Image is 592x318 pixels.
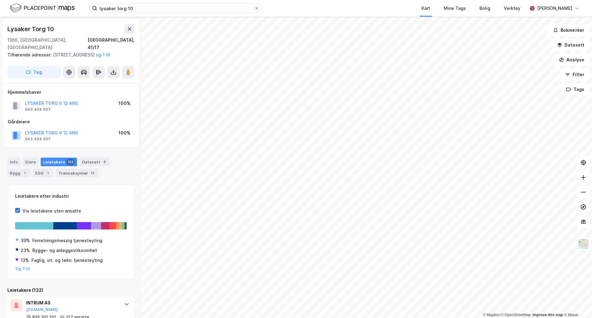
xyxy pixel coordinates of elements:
[33,169,53,177] div: ESG
[15,192,127,200] div: Leietakere etter industri
[23,158,38,166] div: Eiere
[548,24,590,36] button: Bokmerker
[560,68,590,81] button: Filter
[25,137,51,142] div: 943 404 607
[479,5,490,12] div: Bolig
[118,129,130,137] div: 100%
[7,169,30,177] div: Bygg
[444,5,466,12] div: Mine Tags
[483,313,500,317] a: Mapbox
[22,170,28,176] div: 1
[7,66,60,78] button: Tag
[80,158,110,166] div: Datasett
[88,36,134,51] div: [GEOGRAPHIC_DATA], 41/17
[532,313,563,317] a: Improve this map
[561,83,590,96] button: Tags
[8,89,134,96] div: Hjemmelshaver
[561,288,592,318] iframe: Chat Widget
[118,100,130,107] div: 100%
[101,159,108,165] div: 8
[41,158,77,166] div: Leietakere
[31,257,103,264] div: Faglig, vit. og tekn. tjenesteyting
[561,288,592,318] div: Kontrollprogram for chat
[7,51,129,59] div: [STREET_ADDRESS]
[7,24,55,34] div: Lysaker Torg 10
[97,4,254,13] input: Søk på adresse, matrikkel, gårdeiere, leietakere eller personer
[421,5,430,12] div: Kart
[89,170,96,176] div: 12
[7,36,88,51] div: 1366, [GEOGRAPHIC_DATA], [GEOGRAPHIC_DATA]
[554,54,590,66] button: Analyse
[32,237,102,244] div: Forretningsmessig tjenesteyting
[56,169,98,177] div: Transaksjoner
[501,313,531,317] a: OpenStreetMap
[7,158,20,166] div: Info
[504,5,520,12] div: Verktøy
[7,52,53,57] span: Tilhørende adresser:
[25,107,51,112] div: 943 404 607
[21,257,29,264] div: 13%
[21,237,30,244] div: 39%
[552,39,590,51] button: Datasett
[32,247,97,254] div: Bygge- og anleggsvirksomhet
[66,159,75,165] div: 132
[45,170,51,176] div: 1
[10,3,75,14] img: logo.f888ab2527a4732fd821a326f86c7f29.svg
[8,118,134,126] div: Gårdeiere
[7,287,134,294] div: Leietakere (132)
[21,247,30,254] div: 23%
[537,5,572,12] div: [PERSON_NAME]
[16,266,30,271] button: Og 7 til
[26,307,58,312] button: [DOMAIN_NAME]
[578,238,589,250] img: Z
[26,299,118,307] div: INTRUM AS
[23,207,81,215] div: Vis leietakere uten ansatte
